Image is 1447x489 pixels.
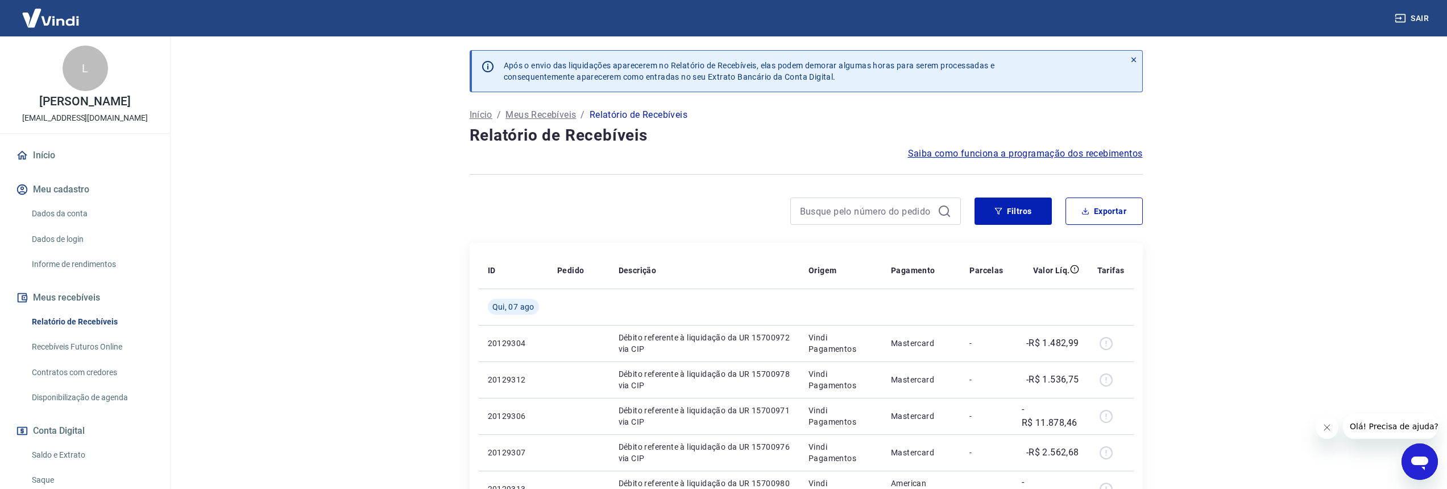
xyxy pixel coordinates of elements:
p: Mastercard [891,338,951,349]
p: / [497,108,501,122]
p: Parcelas [969,265,1003,276]
p: -R$ 1.536,75 [1026,373,1079,387]
button: Sair [1392,8,1433,29]
p: ID [488,265,496,276]
a: Dados da conta [27,202,156,225]
p: [PERSON_NAME] [39,96,130,108]
p: Descrição [619,265,657,276]
button: Meu cadastro [14,177,156,202]
p: 20129304 [488,338,539,349]
p: -R$ 2.562,68 [1026,446,1079,459]
p: Pedido [557,265,584,276]
p: -R$ 1.482,99 [1026,336,1079,350]
a: Meus Recebíveis [505,108,576,122]
p: Origem [809,265,836,276]
p: Débito referente à liquidação da UR 15700971 via CIP [619,405,791,428]
p: / [581,108,584,122]
p: Relatório de Recebíveis [590,108,687,122]
a: Disponibilização de agenda [27,386,156,409]
p: Valor Líq. [1033,265,1070,276]
h4: Relatório de Recebíveis [470,124,1143,147]
button: Meus recebíveis [14,285,156,310]
button: Exportar [1065,198,1143,225]
p: Mastercard [891,374,951,385]
p: - [969,338,1003,349]
a: Início [470,108,492,122]
p: 20129306 [488,410,539,422]
p: - [969,410,1003,422]
p: Débito referente à liquidação da UR 15700976 via CIP [619,441,791,464]
p: Após o envio das liquidações aparecerem no Relatório de Recebíveis, elas podem demorar algumas ho... [504,60,995,83]
input: Busque pelo número do pedido [800,203,933,220]
a: Informe de rendimentos [27,253,156,276]
a: Dados de login [27,228,156,251]
p: Débito referente à liquidação da UR 15700972 via CIP [619,332,791,355]
p: 20129312 [488,374,539,385]
p: Vindi Pagamentos [809,405,873,428]
a: Saiba como funciona a programação dos recebimentos [908,147,1143,161]
p: Pagamento [891,265,935,276]
iframe: Fechar mensagem [1316,416,1338,439]
div: L [63,46,108,91]
p: Débito referente à liquidação da UR 15700978 via CIP [619,368,791,391]
p: - [969,447,1003,458]
p: Vindi Pagamentos [809,441,873,464]
p: Mastercard [891,410,951,422]
iframe: Mensagem da empresa [1343,414,1438,439]
p: - [969,374,1003,385]
a: Recebíveis Futuros Online [27,335,156,359]
a: Início [14,143,156,168]
p: -R$ 11.878,46 [1022,402,1079,430]
p: Tarifas [1097,265,1125,276]
p: Vindi Pagamentos [809,368,873,391]
button: Filtros [975,198,1052,225]
img: Vindi [14,1,88,35]
p: 20129307 [488,447,539,458]
span: Olá! Precisa de ajuda? [7,8,96,17]
a: Relatório de Recebíveis [27,310,156,334]
p: [EMAIL_ADDRESS][DOMAIN_NAME] [22,112,148,124]
iframe: Botão para abrir a janela de mensagens [1402,443,1438,480]
p: Vindi Pagamentos [809,332,873,355]
span: Qui, 07 ago [492,301,534,313]
a: Saldo e Extrato [27,443,156,467]
a: Contratos com credores [27,361,156,384]
p: Mastercard [891,447,951,458]
button: Conta Digital [14,418,156,443]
